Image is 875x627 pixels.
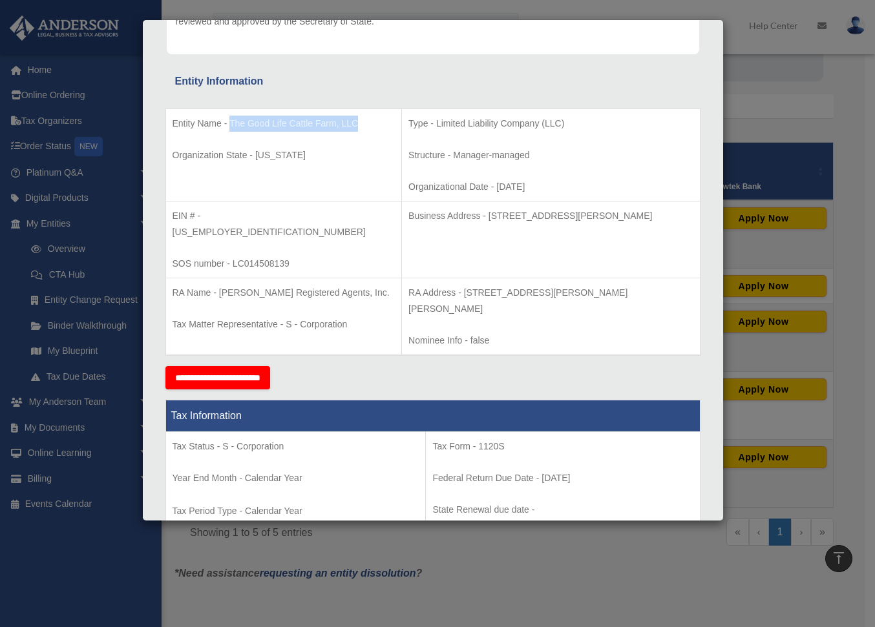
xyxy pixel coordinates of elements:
[173,116,395,132] p: Entity Name - The Good Life Cattle Farm, LLC
[432,438,693,455] p: Tax Form - 1120S
[173,147,395,163] p: Organization State - [US_STATE]
[173,470,419,486] p: Year End Month - Calendar Year
[408,147,693,163] p: Structure - Manager-managed
[408,285,693,316] p: RA Address - [STREET_ADDRESS][PERSON_NAME][PERSON_NAME]
[173,438,419,455] p: Tax Status - S - Corporation
[408,208,693,224] p: Business Address - [STREET_ADDRESS][PERSON_NAME]
[408,116,693,132] p: Type - Limited Liability Company (LLC)
[173,208,395,240] p: EIN # - [US_EMPLOYER_IDENTIFICATION_NUMBER]
[432,502,693,518] p: State Renewal due date -
[165,400,700,432] th: Tax Information
[408,179,693,195] p: Organizational Date - [DATE]
[173,285,395,301] p: RA Name - [PERSON_NAME] Registered Agents, Inc.
[175,72,691,90] div: Entity Information
[173,256,395,272] p: SOS number - LC014508139
[173,316,395,333] p: Tax Matter Representative - S - Corporation
[432,470,693,486] p: Federal Return Due Date - [DATE]
[165,432,426,528] td: Tax Period Type - Calendar Year
[408,333,693,349] p: Nominee Info - false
